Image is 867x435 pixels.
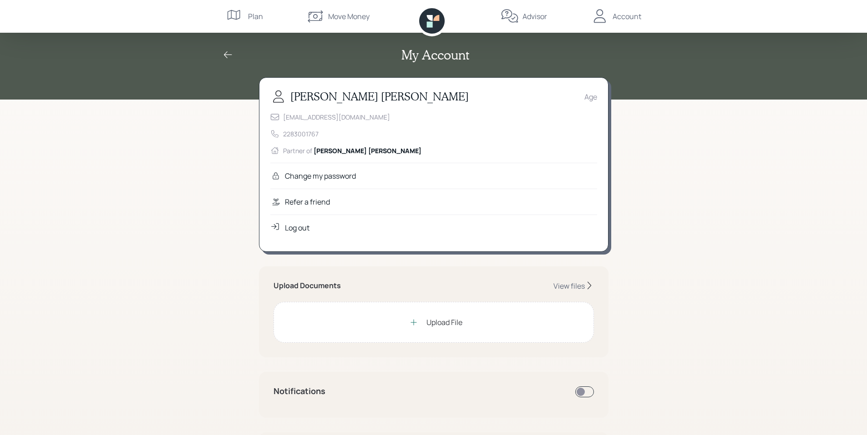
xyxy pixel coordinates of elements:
[584,91,597,102] div: Age
[314,146,421,155] span: [PERSON_NAME] [PERSON_NAME]
[553,281,585,291] div: View files
[283,146,421,155] div: Partner of
[290,90,469,103] h3: [PERSON_NAME] [PERSON_NAME]
[328,11,370,22] div: Move Money
[274,386,325,396] h4: Notifications
[283,112,390,122] div: [EMAIL_ADDRESS][DOMAIN_NAME]
[274,281,341,290] h5: Upload Documents
[426,317,462,328] div: Upload File
[522,11,547,22] div: Advisor
[285,196,330,207] div: Refer a friend
[285,222,309,233] div: Log out
[401,47,469,63] h2: My Account
[283,129,319,139] div: 2283001767
[613,11,641,22] div: Account
[248,11,263,22] div: Plan
[285,170,356,181] div: Change my password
